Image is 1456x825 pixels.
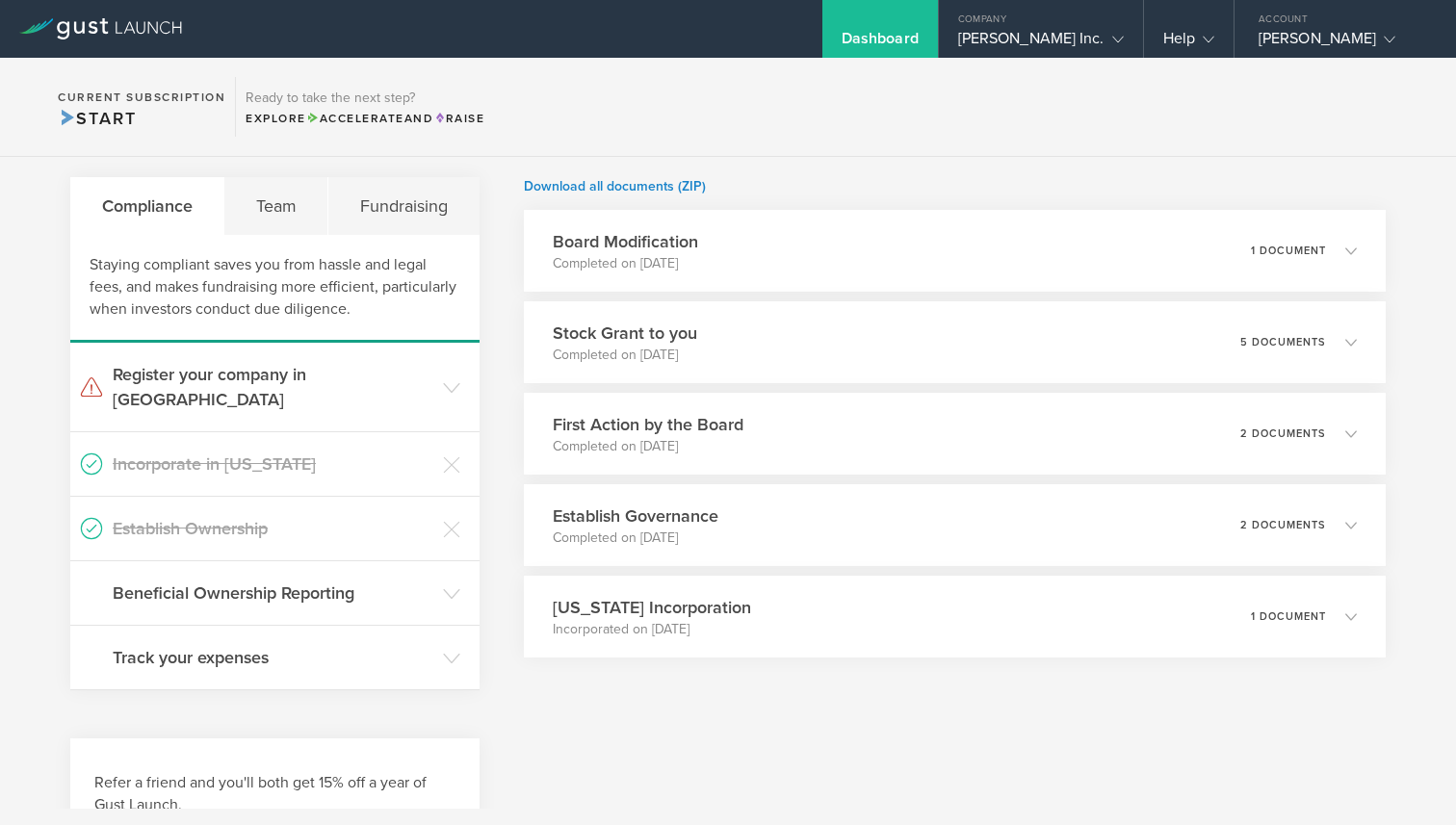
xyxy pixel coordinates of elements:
span: Accelerate [306,112,404,125]
h3: Establish Governance [553,503,718,529]
span: and [306,112,434,125]
div: Help [1163,29,1214,58]
h3: Track your expenses [113,645,433,670]
h3: Ready to take the next step? [246,91,484,105]
p: 2 documents [1240,428,1326,439]
h3: Establish Ownership [113,516,433,541]
h3: First Action by the Board [553,412,743,437]
p: 5 documents [1240,337,1326,348]
span: Start [58,108,136,129]
div: Team [224,177,328,235]
p: 2 documents [1240,520,1326,530]
h3: Register your company in [GEOGRAPHIC_DATA] [113,362,433,412]
h2: Current Subscription [58,91,225,103]
h3: Beneficial Ownership Reporting [113,580,433,606]
div: [PERSON_NAME] Inc. [958,29,1124,58]
div: Compliance [70,177,224,235]
h3: Refer a friend and you'll both get 15% off a year of Gust Launch. [94,772,455,816]
p: 1 document [1251,245,1326,256]
div: [PERSON_NAME] [1259,29,1422,58]
p: Completed on [DATE] [553,254,698,273]
h3: Stock Grant to you [553,321,697,346]
p: 1 document [1251,611,1326,622]
h3: Board Modification [553,229,698,254]
div: Ready to take the next step?ExploreAccelerateandRaise [235,77,494,137]
p: Completed on [DATE] [553,437,743,456]
div: Staying compliant saves you from hassle and legal fees, and makes fundraising more efficient, par... [70,235,480,343]
p: Incorporated on [DATE] [553,620,751,639]
span: Raise [433,112,484,125]
h3: Incorporate in [US_STATE] [113,451,433,477]
div: Explore [246,110,484,127]
p: Completed on [DATE] [553,529,718,548]
a: Download all documents (ZIP) [524,178,706,194]
p: Completed on [DATE] [553,346,697,365]
div: Dashboard [842,29,919,58]
div: Fundraising [328,177,479,235]
h3: [US_STATE] Incorporation [553,595,751,620]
